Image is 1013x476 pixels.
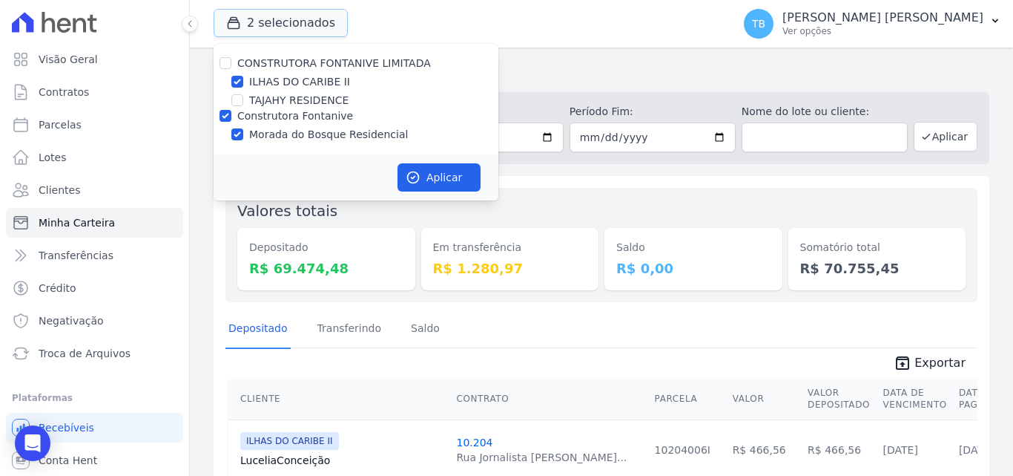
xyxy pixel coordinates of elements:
span: Lotes [39,150,67,165]
a: 10204006I [655,444,710,456]
dd: R$ 0,00 [616,258,771,278]
span: Troca de Arquivos [39,346,131,361]
span: Recebíveis [39,420,94,435]
span: ILHAS DO CARIBE II [240,432,339,450]
a: Transferências [6,241,183,270]
label: Construtora Fontanive [237,110,353,122]
span: Visão Geral [39,52,98,67]
label: Período Fim: [570,104,736,120]
a: Clientes [6,175,183,205]
span: Conta Hent [39,453,97,468]
label: Morada do Bosque Residencial [249,127,408,143]
dd: R$ 70.755,45 [800,258,954,278]
dd: R$ 69.474,48 [249,258,403,278]
a: Troca de Arquivos [6,339,183,368]
a: Crédito [6,273,183,303]
h2: Minha Carteira [214,59,989,86]
label: Valores totais [237,202,337,220]
th: Contrato [450,378,648,420]
a: unarchive Exportar [882,354,977,375]
a: Lotes [6,143,183,172]
div: Plataformas [12,389,177,407]
a: LuceliaConceição [240,453,444,468]
dt: Depositado [249,240,403,255]
label: CONSTRUTORA FONTANIVE LIMITADA [237,57,431,69]
span: Negativação [39,313,104,328]
label: ILHAS DO CARIBE II [249,74,350,90]
span: Minha Carteira [39,215,115,230]
p: [PERSON_NAME] [PERSON_NAME] [782,10,983,25]
a: Depositado [225,310,291,349]
label: TAJAHY RESIDENCE [249,93,349,108]
a: Parcelas [6,110,183,140]
th: Cliente [228,378,450,420]
span: Parcelas [39,117,82,132]
span: TB [752,19,765,29]
a: [DATE] [883,444,918,456]
span: Contratos [39,85,89,100]
a: [DATE] [959,444,994,456]
button: Aplicar [914,122,977,151]
a: Negativação [6,306,183,336]
th: Valor Depositado [802,378,877,420]
i: unarchive [894,354,911,372]
dt: Saldo [616,240,771,255]
th: Valor [727,378,802,420]
a: Visão Geral [6,45,183,74]
a: Saldo [408,310,443,349]
div: Rua Jornalista [PERSON_NAME]... [456,450,627,465]
button: Aplicar [397,163,481,192]
dt: Em transferência [433,240,587,255]
th: Parcela [649,378,727,420]
dt: Somatório total [800,240,954,255]
label: Nome do lote ou cliente: [742,104,908,120]
button: TB [PERSON_NAME] [PERSON_NAME] Ver opções [732,3,1013,45]
span: Crédito [39,281,76,296]
span: Transferências [39,248,113,263]
span: Exportar [914,354,966,372]
span: Clientes [39,183,80,198]
button: 2 selecionados [214,9,348,37]
dd: R$ 1.280,97 [433,258,587,278]
p: Ver opções [782,25,983,37]
div: Open Intercom Messenger [15,426,50,461]
a: Conta Hent [6,446,183,475]
a: Minha Carteira [6,208,183,238]
a: Contratos [6,77,183,107]
th: Data de Vencimento [877,378,953,420]
a: 10.204 [456,437,492,449]
a: Transferindo [314,310,385,349]
a: Recebíveis [6,413,183,443]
